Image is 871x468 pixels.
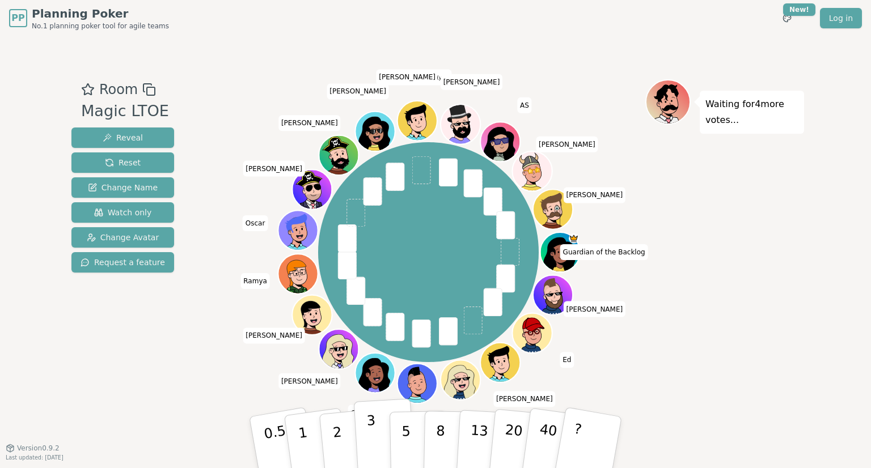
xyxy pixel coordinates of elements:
[81,100,169,123] div: Magic LTOE
[564,187,626,203] span: Click to change your name
[81,257,165,268] span: Request a feature
[278,373,341,389] span: Click to change your name
[536,137,598,152] span: Click to change your name
[240,273,270,289] span: Click to change your name
[243,161,305,177] span: Click to change your name
[9,6,169,31] a: PPPlanning PokerNo.1 planning poker tool for agile teams
[243,215,268,231] span: Click to change your name
[327,83,389,99] span: Click to change your name
[103,132,143,143] span: Reveal
[71,227,174,248] button: Change Avatar
[820,8,862,28] a: Log in
[493,391,556,407] span: Click to change your name
[517,97,532,113] span: Click to change your name
[564,301,626,317] span: Click to change your name
[94,207,152,218] span: Watch only
[32,6,169,22] span: Planning Poker
[71,152,174,173] button: Reset
[81,79,95,100] button: Add as favourite
[243,327,305,343] span: Click to change your name
[71,202,174,223] button: Watch only
[6,444,60,453] button: Version0.9.2
[71,252,174,273] button: Request a feature
[560,244,648,260] span: Click to change your name
[278,115,341,131] span: Click to change your name
[71,127,174,148] button: Reveal
[6,454,64,461] span: Last updated: [DATE]
[569,233,580,244] span: Guardian of the Backlog is the host
[11,11,24,25] span: PP
[88,182,158,193] span: Change Name
[560,352,574,368] span: Click to change your name
[87,232,159,243] span: Change Avatar
[435,75,449,80] span: (you)
[783,3,815,16] div: New!
[32,22,169,31] span: No.1 planning poker tool for agile teams
[376,69,451,85] span: Click to change your name
[705,96,798,128] p: Waiting for 4 more votes...
[71,177,174,198] button: Change Name
[99,79,138,100] span: Room
[105,157,141,168] span: Reset
[777,8,797,28] button: New!
[441,74,503,90] span: Click to change your name
[17,444,60,453] span: Version 0.9.2
[399,102,436,139] button: Click to change your avatar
